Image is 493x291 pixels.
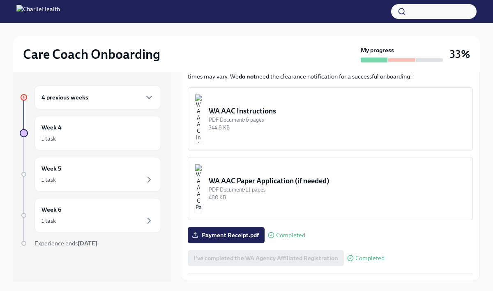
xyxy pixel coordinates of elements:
span: Payment Receipt.pdf [194,231,259,239]
div: 344.8 KB [209,124,466,132]
label: Payment Receipt.pdf [188,227,265,243]
div: WA AAC Instructions [209,106,466,116]
img: WA AAC Paper Application (if needed) [195,164,202,213]
strong: My progress [361,46,394,54]
div: PDF Document • 11 pages [209,186,466,194]
p: Note: The clearance notification for this item will likely take weeks to arrive as WA clearance p... [188,64,473,81]
span: Experience ends [35,240,97,247]
h6: Week 5 [41,164,61,173]
h3: 33% [449,47,470,62]
span: Completed [276,232,305,238]
span: Completed [355,255,385,261]
a: Week 61 task [20,198,161,233]
div: PDF Document • 6 pages [209,116,466,124]
div: WA AAC Paper Application (if needed) [209,176,466,186]
a: Week 41 task [20,116,161,150]
div: 1 task [41,217,56,225]
h6: Week 6 [41,205,62,214]
h2: Care Coach Onboarding [23,46,160,62]
h6: 4 previous weeks [41,93,88,102]
img: WA AAC Instructions [195,94,202,143]
button: WA AAC Paper Application (if needed)PDF Document•11 pages480 KB [188,157,473,220]
h6: Week 4 [41,123,62,132]
div: 1 task [41,134,56,143]
strong: [DATE] [78,240,97,247]
strong: do not [239,73,256,80]
div: 4 previous weeks [35,85,161,109]
div: 480 KB [209,194,466,201]
img: CharlieHealth [16,5,60,18]
button: WA AAC InstructionsPDF Document•6 pages344.8 KB [188,87,473,150]
a: Week 51 task [20,157,161,192]
div: 1 task [41,176,56,184]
